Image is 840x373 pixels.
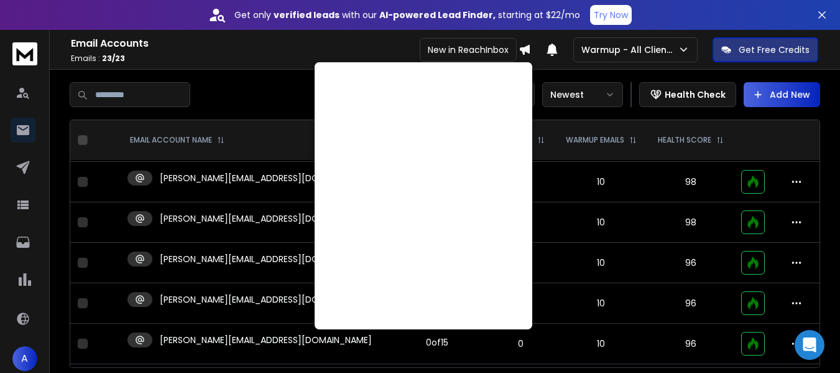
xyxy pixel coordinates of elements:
[71,36,519,51] h1: Email Accounts
[555,243,647,283] td: 10
[555,324,647,364] td: 10
[71,54,519,64] p: Emails :
[744,82,820,107] button: Add New
[647,283,734,324] td: 96
[379,9,496,21] strong: AI-powered Lead Finder,
[494,338,548,350] p: 0
[426,336,448,349] div: 0 of 15
[12,346,37,371] button: A
[647,202,734,243] td: 98
[160,212,372,225] p: [PERSON_NAME][EMAIL_ADDRESS][DOMAIN_NAME]
[420,38,517,62] div: New in ReachInbox
[234,9,580,21] p: Get only with our starting at $22/mo
[555,283,647,324] td: 10
[160,334,372,346] p: [PERSON_NAME][EMAIL_ADDRESS][DOMAIN_NAME]
[555,162,647,202] td: 10
[542,82,623,107] button: Newest
[594,9,628,21] p: Try Now
[658,135,711,145] p: HEALTH SCORE
[795,330,824,360] div: Open Intercom Messenger
[566,135,624,145] p: WARMUP EMAILS
[160,253,372,265] p: [PERSON_NAME][EMAIL_ADDRESS][DOMAIN_NAME]
[647,162,734,202] td: 98
[739,44,810,56] p: Get Free Credits
[274,9,339,21] strong: verified leads
[665,88,726,101] p: Health Check
[647,324,734,364] td: 96
[713,37,818,62] button: Get Free Credits
[555,202,647,243] td: 10
[160,293,372,306] p: [PERSON_NAME][EMAIL_ADDRESS][DOMAIN_NAME]
[581,44,678,56] p: Warmup - All Clients
[12,42,37,65] img: logo
[160,172,372,184] p: [PERSON_NAME][EMAIL_ADDRESS][DOMAIN_NAME]
[102,53,125,64] span: 23 / 23
[639,82,736,107] button: Health Check
[130,135,224,145] div: EMAIL ACCOUNT NAME
[647,243,734,283] td: 96
[590,5,632,25] button: Try Now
